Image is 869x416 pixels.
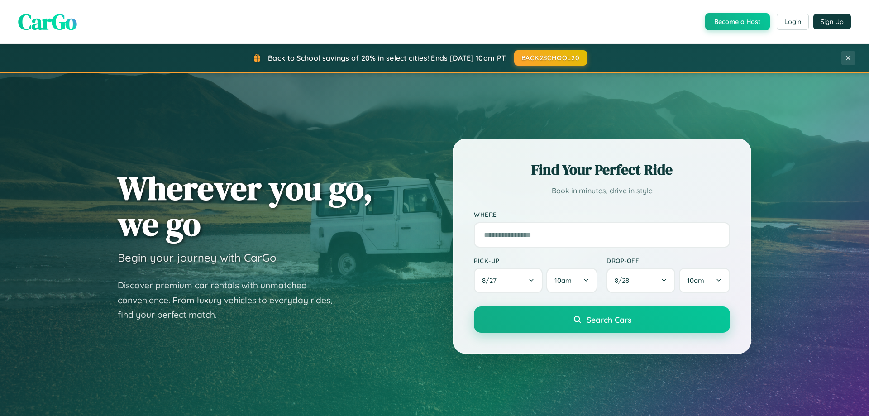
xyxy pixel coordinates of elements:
button: 10am [546,268,597,293]
span: 10am [687,276,704,285]
p: Discover premium car rentals with unmatched convenience. From luxury vehicles to everyday rides, ... [118,278,344,322]
h1: Wherever you go, we go [118,170,373,242]
button: Sign Up [813,14,851,29]
button: Login [777,14,809,30]
span: 10am [554,276,572,285]
label: Drop-off [606,257,730,264]
button: 10am [679,268,730,293]
span: CarGo [18,7,77,37]
span: Search Cars [587,315,631,325]
span: Back to School savings of 20% in select cities! Ends [DATE] 10am PT. [268,53,507,62]
h3: Begin your journey with CarGo [118,251,277,264]
span: 8 / 27 [482,276,501,285]
button: Search Cars [474,306,730,333]
button: BACK2SCHOOL20 [514,50,587,66]
label: Pick-up [474,257,597,264]
button: 8/28 [606,268,675,293]
h2: Find Your Perfect Ride [474,160,730,180]
span: 8 / 28 [615,276,634,285]
p: Book in minutes, drive in style [474,184,730,197]
label: Where [474,211,730,219]
button: 8/27 [474,268,543,293]
button: Become a Host [705,13,770,30]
